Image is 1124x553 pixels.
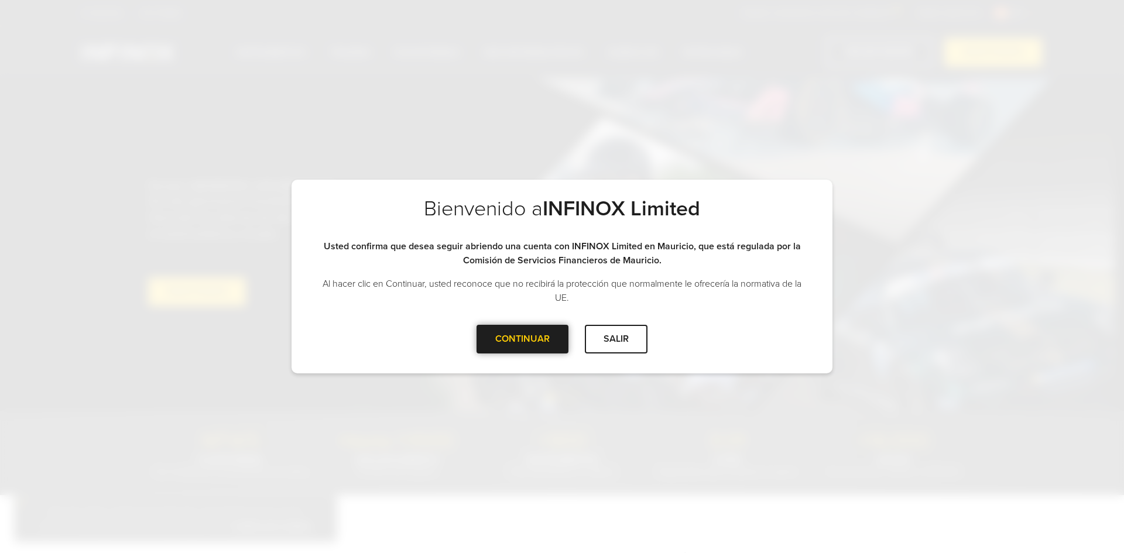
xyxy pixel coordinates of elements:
strong: INFINOX Limited [543,196,700,221]
p: Al hacer clic en Continuar, usted reconoce que no recibirá la protección que normalmente le ofrec... [315,277,809,305]
h2: Bienvenido a [315,196,809,239]
div: CONTINUAR [477,325,568,353]
div: SALIR [585,325,647,353]
strong: Usted confirma que desea seguir abriendo una cuenta con INFINOX Limited en Mauricio, que está reg... [324,241,801,266]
